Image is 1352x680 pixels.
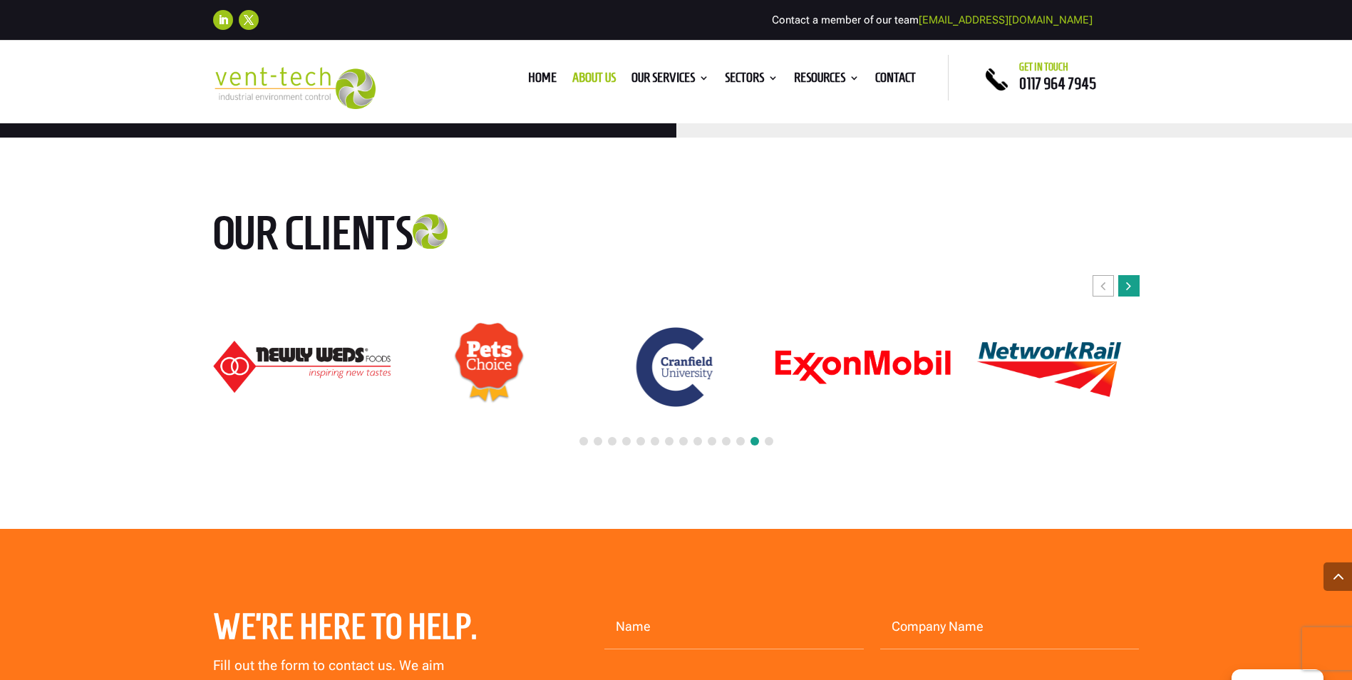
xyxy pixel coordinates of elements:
[213,341,390,393] img: Newly-Weds_Logo
[772,14,1093,26] span: Contact a member of our team
[239,10,259,30] a: Follow on X
[587,320,765,414] div: 20 / 24
[213,10,233,30] a: Follow on LinkedIn
[213,209,520,264] h2: Our clients
[1019,75,1096,92] a: 0117 964 7945
[794,73,860,88] a: Resources
[725,73,778,88] a: Sectors
[629,321,722,413] img: Cranfield University logo
[775,349,951,385] img: ExonMobil logo
[604,605,864,649] input: Name
[528,73,557,88] a: Home
[961,325,1138,408] img: Network Rail logo
[572,73,616,88] a: About us
[774,349,952,386] div: 21 / 24
[453,322,525,412] img: Pets Choice
[1019,61,1068,73] span: Get in touch
[212,340,391,393] div: 18 / 24
[961,324,1139,409] div: 22 / 24
[400,321,578,413] div: 19 / 24
[631,73,709,88] a: Our Services
[213,605,510,655] h2: We’re here to help.
[213,67,376,109] img: 2023-09-27T08_35_16.549ZVENT-TECH---Clear-background
[880,605,1140,649] input: Company Name
[1118,275,1140,297] div: Next slide
[919,14,1093,26] a: [EMAIL_ADDRESS][DOMAIN_NAME]
[875,73,916,88] a: Contact
[1093,275,1114,297] div: Previous slide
